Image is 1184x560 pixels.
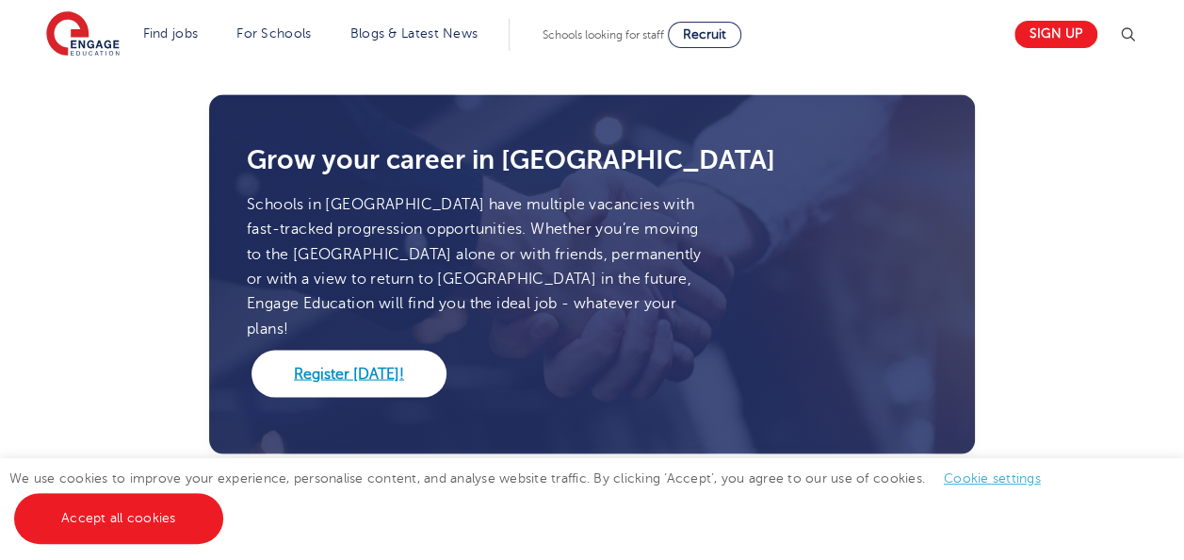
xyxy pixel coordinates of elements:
[247,146,937,173] h3: Grow your career in [GEOGRAPHIC_DATA]
[251,350,446,397] a: Register [DATE]!
[543,28,664,41] span: Schools looking for staff
[247,191,716,340] p: Schools in [GEOGRAPHIC_DATA] have multiple vacancies with fast-tracked progression opportunities....
[46,11,120,58] img: Engage Education
[9,471,1060,525] span: We use cookies to improve your experience, personalise content, and analyse website traffic. By c...
[683,27,726,41] span: Recruit
[350,26,478,41] a: Blogs & Latest News
[1014,21,1097,48] a: Sign up
[143,26,199,41] a: Find jobs
[14,493,223,544] a: Accept all cookies
[944,471,1041,486] a: Cookie settings
[668,22,741,48] a: Recruit
[236,26,311,41] a: For Schools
